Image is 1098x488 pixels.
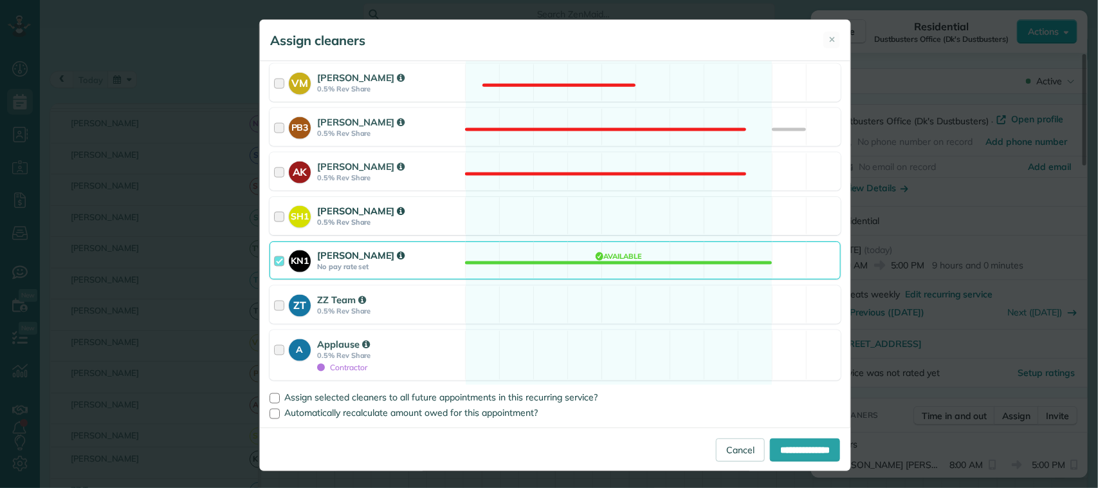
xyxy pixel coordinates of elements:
strong: [PERSON_NAME] [317,71,405,84]
strong: 0.5% Rev Share [317,129,461,138]
strong: No pay rate set [317,262,461,271]
strong: KN1 [289,250,311,268]
strong: PB3 [289,117,311,135]
strong: 0.5% Rev Share [317,218,461,227]
strong: 0.5% Rev Share [317,173,461,182]
strong: SH1 [289,206,311,223]
strong: [PERSON_NAME] [317,205,405,217]
span: Contractor [317,362,367,372]
span: ✕ [828,33,836,46]
strong: [PERSON_NAME] [317,160,405,173]
strong: [PERSON_NAME] [317,116,405,128]
strong: ZZ Team [317,294,366,306]
span: Automatically recalculate amount owed for this appointment? [284,408,538,419]
strong: ZT [289,295,311,313]
strong: [PERSON_NAME] [317,249,405,261]
strong: 0.5% Rev Share [317,84,461,93]
strong: 0.5% Rev Share [317,351,461,360]
strong: AK [289,162,311,180]
strong: VM [289,73,311,91]
a: Cancel [716,438,765,462]
strong: Applause [317,338,370,350]
span: Assign selected cleaners to all future appointments in this recurring service? [284,392,598,404]
strong: A [289,339,311,357]
strong: 0.5% Rev Share [317,306,461,315]
h5: Assign cleaners [270,32,365,50]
